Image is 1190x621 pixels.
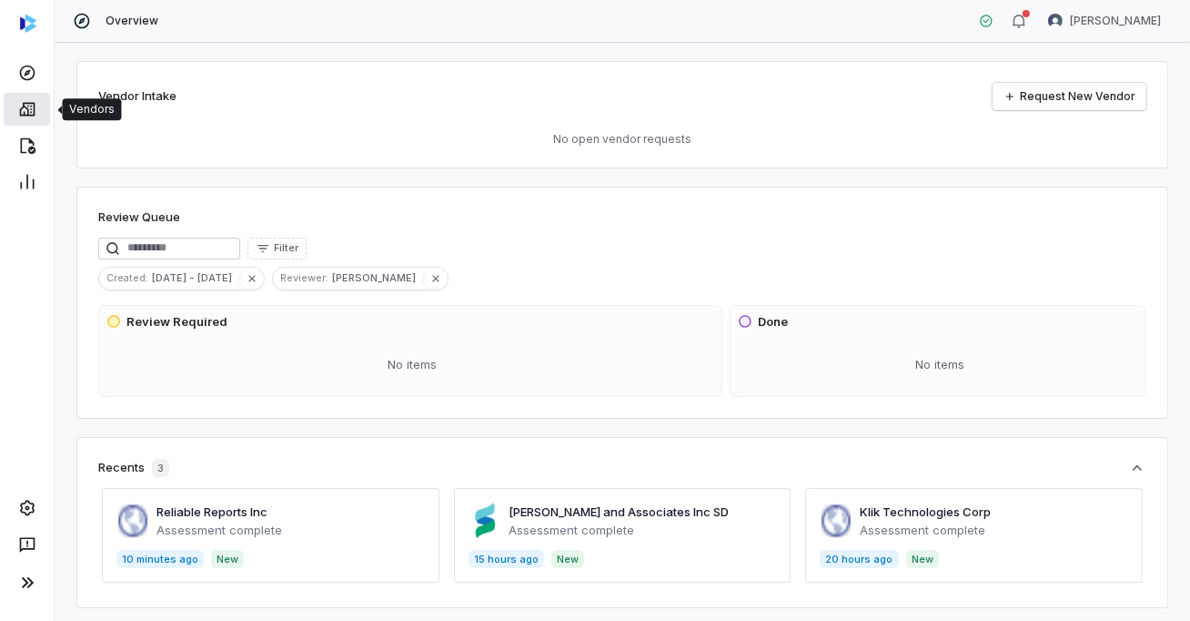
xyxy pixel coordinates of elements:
[274,241,298,255] span: Filter
[1070,14,1161,28] span: [PERSON_NAME]
[98,209,180,227] h1: Review Queue
[993,83,1146,110] a: Request New Vendor
[738,341,1142,389] div: No items
[98,87,176,106] h2: Vendor Intake
[1048,14,1063,28] img: Anita Ritter avatar
[509,504,729,519] a: [PERSON_NAME] and Associates Inc SD
[332,270,423,286] span: [PERSON_NAME]
[98,132,1146,147] p: No open vendor requests
[106,341,718,389] div: No items
[247,238,307,260] button: Filter
[758,313,788,331] h3: Done
[98,459,1146,477] button: Recents3
[152,459,169,477] span: 3
[156,504,267,519] a: Reliable Reports Inc
[98,459,169,477] div: Recents
[99,270,152,286] span: Created :
[152,270,239,286] span: [DATE] - [DATE]
[126,313,227,331] h3: Review Required
[860,504,991,519] a: Klik Technologies Corp
[106,14,158,28] span: Overview
[273,270,332,286] span: Reviewer :
[69,102,114,117] div: Vendors
[20,15,36,33] img: svg%3e
[1037,7,1172,35] button: Anita Ritter avatar[PERSON_NAME]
